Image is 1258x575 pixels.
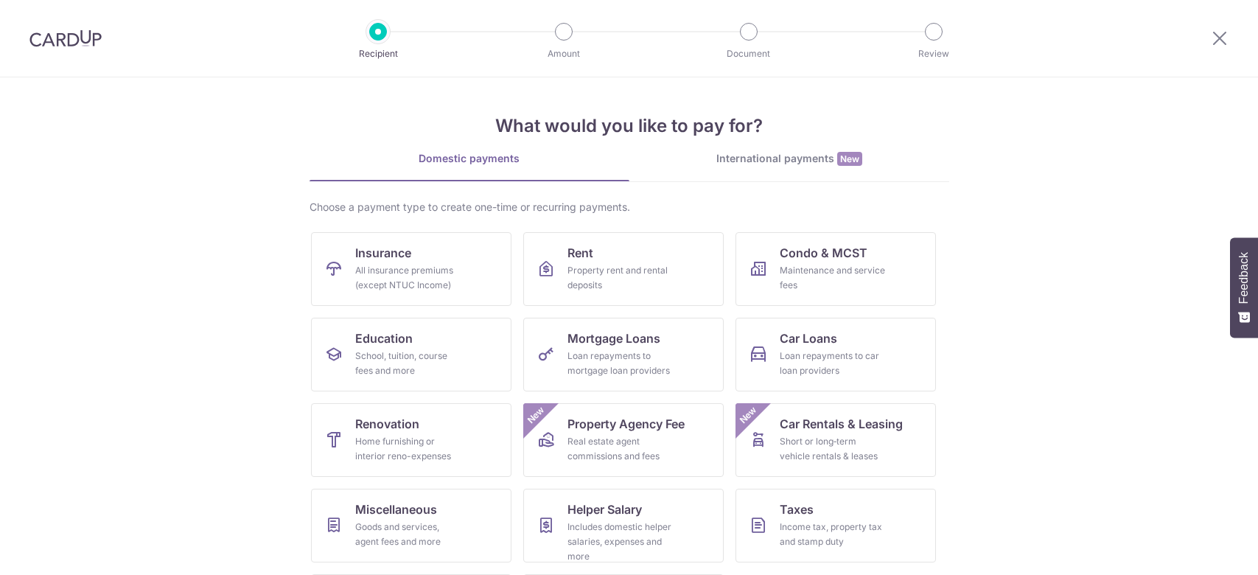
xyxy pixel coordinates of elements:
[310,113,949,139] h4: What would you like to pay for?
[523,489,724,562] a: Helper SalaryIncludes domestic helper salaries, expenses and more
[355,415,419,433] span: Renovation
[523,403,724,477] a: Property Agency FeeReal estate agent commissions and feesNew
[1230,237,1258,338] button: Feedback - Show survey
[509,46,618,61] p: Amount
[1237,252,1251,304] span: Feedback
[523,318,724,391] a: Mortgage LoansLoan repayments to mortgage loan providers
[735,232,936,306] a: Condo & MCSTMaintenance and service fees
[780,501,814,518] span: Taxes
[355,330,413,347] span: Education
[1164,531,1243,568] iframe: Opens a widget where you can find more information
[311,232,511,306] a: InsuranceAll insurance premiums (except NTUC Income)
[735,403,760,428] span: New
[780,520,886,549] div: Income tax, property tax and stamp duty
[311,403,511,477] a: RenovationHome furnishing or interior reno-expenses
[780,244,867,262] span: Condo & MCST
[735,403,936,477] a: Car Rentals & LeasingShort or long‑term vehicle rentals & leasesNew
[837,152,862,166] span: New
[355,349,461,378] div: School, tuition, course fees and more
[879,46,988,61] p: Review
[311,318,511,391] a: EducationSchool, tuition, course fees and more
[735,489,936,562] a: TaxesIncome tax, property tax and stamp duty
[567,501,642,518] span: Helper Salary
[567,415,685,433] span: Property Agency Fee
[567,330,660,347] span: Mortgage Loans
[780,330,837,347] span: Car Loans
[355,520,461,549] div: Goods and services, agent fees and more
[355,501,437,518] span: Miscellaneous
[355,263,461,293] div: All insurance premiums (except NTUC Income)
[780,263,886,293] div: Maintenance and service fees
[780,434,886,464] div: Short or long‑term vehicle rentals & leases
[567,263,674,293] div: Property rent and rental deposits
[310,200,949,215] div: Choose a payment type to create one-time or recurring payments.
[694,46,803,61] p: Document
[780,349,886,378] div: Loan repayments to car loan providers
[567,349,674,378] div: Loan repayments to mortgage loan providers
[780,415,903,433] span: Car Rentals & Leasing
[735,318,936,391] a: Car LoansLoan repayments to car loan providers
[567,520,674,564] div: Includes domestic helper salaries, expenses and more
[355,244,411,262] span: Insurance
[310,151,629,166] div: Domestic payments
[629,151,949,167] div: International payments
[523,232,724,306] a: RentProperty rent and rental deposits
[355,434,461,464] div: Home furnishing or interior reno-expenses
[311,489,511,562] a: MiscellaneousGoods and services, agent fees and more
[567,434,674,464] div: Real estate agent commissions and fees
[324,46,433,61] p: Recipient
[567,244,593,262] span: Rent
[523,403,548,428] span: New
[29,29,102,47] img: CardUp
